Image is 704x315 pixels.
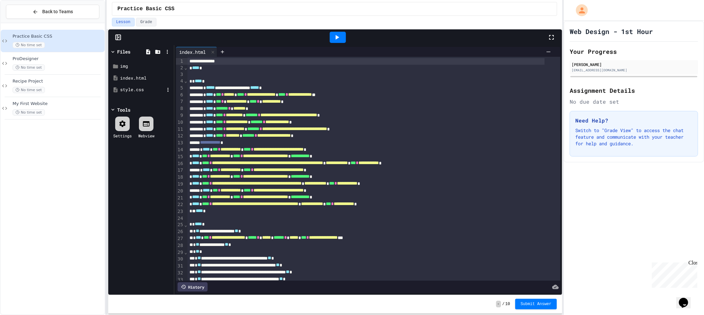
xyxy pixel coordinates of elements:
[176,270,184,277] div: 32
[176,140,184,147] div: 13
[176,147,184,154] div: 14
[176,160,184,167] div: 16
[176,228,184,235] div: 26
[42,8,73,15] span: Back to Teams
[176,119,184,126] div: 10
[3,3,46,42] div: Chat with us now!Close
[138,133,154,139] div: Webview
[570,27,653,36] h1: Web Design - 1st Hour
[176,126,184,133] div: 11
[176,49,209,55] div: index.html
[505,301,510,307] span: 10
[572,68,696,73] div: [EMAIL_ADDRESS][DOMAIN_NAME]
[176,256,184,263] div: 30
[117,106,130,113] div: Tools
[570,86,698,95] h2: Assignment Details
[575,117,692,124] h3: Need Help?
[13,64,45,71] span: No time set
[120,87,164,93] div: style.css
[184,250,187,255] span: Fold line
[117,48,130,55] div: Files
[176,195,184,202] div: 21
[176,58,184,65] div: 1
[176,201,184,208] div: 22
[176,188,184,195] div: 20
[13,34,103,39] span: Practice Basic CSS
[570,47,698,56] h2: Your Progress
[502,301,505,307] span: /
[176,154,184,160] div: 15
[176,85,184,92] div: 5
[176,133,184,140] div: 12
[13,79,103,84] span: Recipe Project
[13,42,45,48] span: No time set
[575,127,692,147] p: Switch to "Grade View" to access the chat feature and communicate with your teacher for help and ...
[176,105,184,112] div: 8
[184,78,187,84] span: Fold line
[176,215,184,222] div: 24
[176,181,184,188] div: 19
[176,112,184,119] div: 9
[176,242,184,249] div: 28
[496,301,501,307] span: -
[520,301,552,307] span: Submit Answer
[176,98,184,105] div: 7
[13,87,45,93] span: No time set
[176,277,184,284] div: 33
[676,289,697,308] iframe: chat widget
[136,18,156,26] button: Grade
[113,133,132,139] div: Settings
[570,98,698,106] div: No due date set
[649,260,697,288] iframe: chat widget
[13,109,45,116] span: No time set
[176,249,184,256] div: 29
[112,18,135,26] button: Lesson
[176,263,184,270] div: 31
[184,222,187,227] span: Fold line
[176,78,184,85] div: 4
[176,222,184,228] div: 25
[184,65,187,70] span: Fold line
[176,235,184,242] div: 27
[13,56,103,62] span: ProDesigner
[120,63,172,70] div: img
[569,3,589,18] div: My Account
[120,75,172,82] div: index.html
[176,47,217,57] div: index.html
[176,65,184,72] div: 2
[117,5,175,13] span: Practice Basic CSS
[176,71,184,78] div: 3
[176,92,184,99] div: 6
[178,282,208,292] div: History
[176,167,184,174] div: 17
[176,208,184,215] div: 23
[176,174,184,181] div: 18
[13,101,103,107] span: My First Website
[6,5,99,19] button: Back to Teams
[572,61,696,67] div: [PERSON_NAME]
[515,299,557,309] button: Submit Answer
